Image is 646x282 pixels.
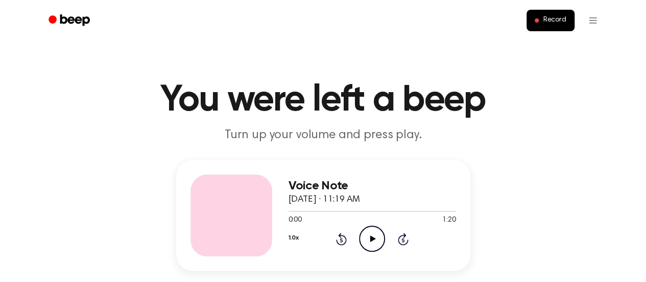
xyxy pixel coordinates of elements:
[527,10,574,31] button: Record
[442,215,456,226] span: 1:20
[289,195,360,204] span: [DATE] · 11:19 AM
[543,16,566,25] span: Record
[41,11,99,31] a: Beep
[62,82,585,119] h1: You were left a beep
[127,127,519,144] p: Turn up your volume and press play.
[581,8,605,33] button: Open menu
[289,215,302,226] span: 0:00
[289,229,299,247] button: 1.0x
[289,179,456,193] h3: Voice Note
